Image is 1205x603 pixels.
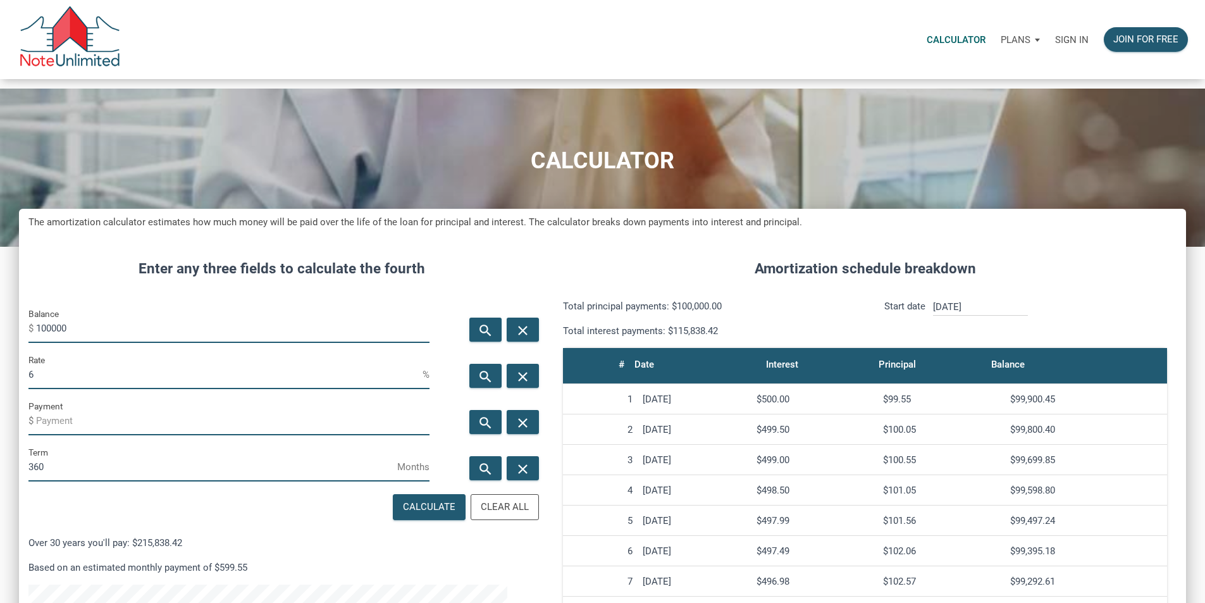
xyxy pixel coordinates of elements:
div: $99,598.80 [1010,485,1162,496]
i: close [516,322,531,338]
i: search [478,368,493,384]
label: Payment [28,399,63,414]
div: [DATE] [643,576,746,587]
button: search [469,410,502,434]
span: % [423,364,429,385]
button: search [469,318,502,342]
div: 2 [568,424,633,435]
a: Plans [993,20,1047,59]
h5: The amortization calculator estimates how much money will be paid over the life of the loan for p... [28,215,1177,230]
div: [DATE] [643,545,746,557]
input: Term [28,453,397,482]
p: Total principal payments: $100,000.00 [563,299,855,314]
div: $101.05 [883,485,999,496]
div: Interest [766,356,798,373]
div: $99,395.18 [1010,545,1162,557]
p: Start date [884,299,925,339]
div: 5 [568,515,633,526]
div: [DATE] [643,454,746,466]
div: [DATE] [643,394,746,405]
div: $498.50 [757,485,873,496]
div: Principal [879,356,916,373]
div: 7 [568,576,633,587]
i: close [516,368,531,384]
div: [DATE] [643,424,746,435]
p: Based on an estimated monthly payment of $599.55 [28,560,535,575]
div: Calculate [403,500,455,514]
div: $100.05 [883,424,999,435]
div: [DATE] [643,515,746,526]
a: Join for free [1096,20,1196,59]
input: Payment [36,407,429,435]
i: search [478,414,493,430]
div: $499.00 [757,454,873,466]
i: close [516,461,531,476]
div: Date [634,356,654,373]
h4: Amortization schedule breakdown [553,258,1177,280]
div: $100.55 [883,454,999,466]
div: # [619,356,624,373]
label: Balance [28,306,59,321]
button: search [469,364,502,388]
div: $496.98 [757,576,873,587]
input: Rate [28,361,423,389]
div: $101.56 [883,515,999,526]
div: $497.49 [757,545,873,557]
label: Term [28,445,48,460]
h4: Enter any three fields to calculate the fourth [28,258,535,280]
a: Sign in [1047,20,1096,59]
button: Join for free [1104,27,1188,52]
div: 3 [568,454,633,466]
button: Clear All [471,494,539,520]
div: $102.06 [883,545,999,557]
div: Balance [991,356,1025,373]
span: $ [28,318,36,339]
label: Rate [28,352,45,368]
div: Clear All [481,500,529,514]
input: Balance [36,314,429,343]
i: search [478,461,493,476]
i: search [478,322,493,338]
div: 4 [568,485,633,496]
button: Plans [993,21,1047,59]
div: Join for free [1113,32,1178,47]
div: [DATE] [643,485,746,496]
button: close [507,318,539,342]
button: close [507,456,539,480]
div: $99,292.61 [1010,576,1162,587]
span: $ [28,411,36,431]
button: close [507,364,539,388]
p: Total interest payments: $115,838.42 [563,323,855,339]
div: $102.57 [883,576,999,587]
div: 1 [568,394,633,405]
div: $99.55 [883,394,999,405]
div: $99,699.85 [1010,454,1162,466]
img: NoteUnlimited [19,6,121,73]
div: $499.50 [757,424,873,435]
p: Calculator [927,34,986,46]
p: Sign in [1055,34,1089,46]
div: $500.00 [757,394,873,405]
p: Plans [1001,34,1030,46]
a: Calculator [919,20,993,59]
div: 6 [568,545,633,557]
div: $99,900.45 [1010,394,1162,405]
div: $99,497.24 [1010,515,1162,526]
button: search [469,456,502,480]
button: close [507,410,539,434]
span: Months [397,457,429,477]
div: $99,800.40 [1010,424,1162,435]
button: Calculate [393,494,466,520]
p: Over 30 years you'll pay: $215,838.42 [28,535,535,550]
div: $497.99 [757,515,873,526]
h1: CALCULATOR [9,148,1196,174]
i: close [516,414,531,430]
